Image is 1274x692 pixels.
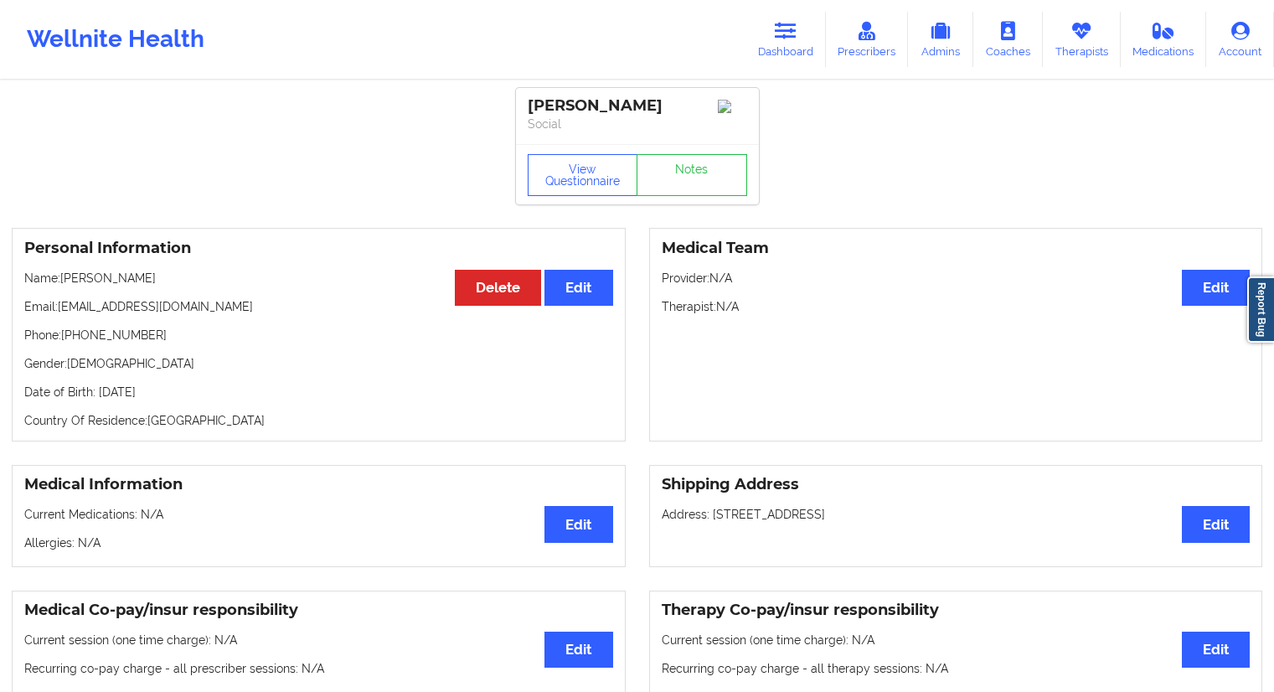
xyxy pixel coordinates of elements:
[662,601,1251,620] h3: Therapy Co-pay/insur responsibility
[528,116,747,132] p: Social
[24,270,613,287] p: Name: [PERSON_NAME]
[24,412,613,429] p: Country Of Residence: [GEOGRAPHIC_DATA]
[544,632,612,668] button: Edit
[24,506,613,523] p: Current Medications: N/A
[24,632,613,648] p: Current session (one time charge): N/A
[1121,12,1207,67] a: Medications
[1182,270,1250,306] button: Edit
[662,239,1251,258] h3: Medical Team
[24,534,613,551] p: Allergies: N/A
[826,12,909,67] a: Prescribers
[24,601,613,620] h3: Medical Co-pay/insur responsibility
[24,298,613,315] p: Email: [EMAIL_ADDRESS][DOMAIN_NAME]
[24,239,613,258] h3: Personal Information
[528,96,747,116] div: [PERSON_NAME]
[24,660,613,677] p: Recurring co-pay charge - all prescriber sessions : N/A
[718,100,747,113] img: Image%2Fplaceholer-image.png
[908,12,973,67] a: Admins
[24,327,613,343] p: Phone: [PHONE_NUMBER]
[1182,506,1250,542] button: Edit
[1206,12,1274,67] a: Account
[1043,12,1121,67] a: Therapists
[24,475,613,494] h3: Medical Information
[662,298,1251,315] p: Therapist: N/A
[1247,276,1274,343] a: Report Bug
[662,660,1251,677] p: Recurring co-pay charge - all therapy sessions : N/A
[528,154,638,196] button: View Questionnaire
[662,475,1251,494] h3: Shipping Address
[1182,632,1250,668] button: Edit
[544,270,612,306] button: Edit
[745,12,826,67] a: Dashboard
[662,632,1251,648] p: Current session (one time charge): N/A
[973,12,1043,67] a: Coaches
[544,506,612,542] button: Edit
[24,355,613,372] p: Gender: [DEMOGRAPHIC_DATA]
[637,154,747,196] a: Notes
[662,506,1251,523] p: Address: [STREET_ADDRESS]
[662,270,1251,287] p: Provider: N/A
[24,384,613,400] p: Date of Birth: [DATE]
[455,270,541,306] button: Delete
